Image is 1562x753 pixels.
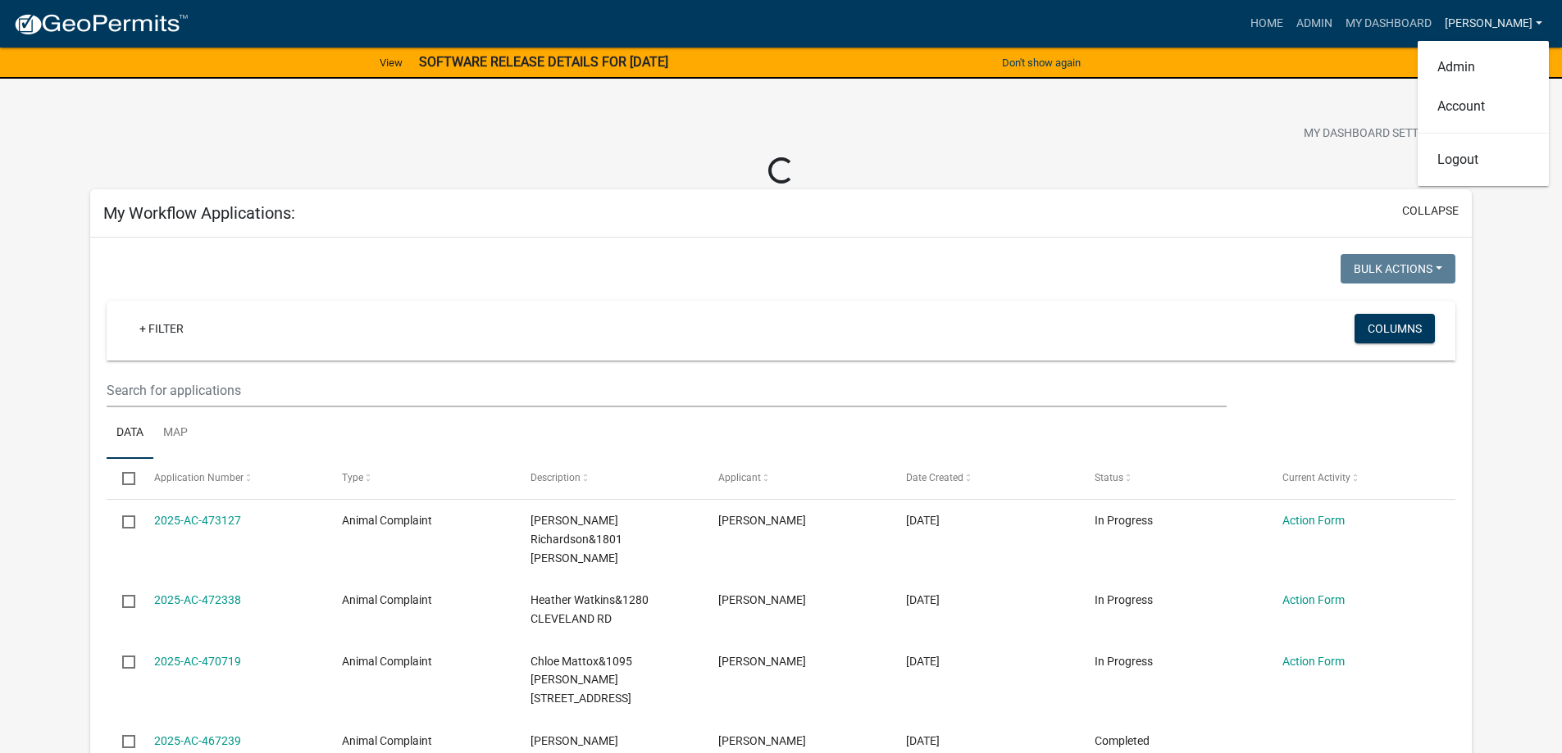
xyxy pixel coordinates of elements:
span: Animal Complaint [342,514,432,527]
datatable-header-cell: Application Number [139,459,326,498]
a: Admin [1290,8,1339,39]
span: Layla Kriz [718,593,806,606]
span: Description [531,472,581,483]
a: Account [1418,87,1549,126]
datatable-header-cell: Current Activity [1267,459,1455,498]
a: Data [107,407,153,460]
a: Map [153,407,198,460]
span: In Progress [1095,593,1153,606]
datatable-header-cell: Status [1079,459,1267,498]
a: Action Form [1282,514,1345,527]
div: [PERSON_NAME] [1418,41,1549,186]
span: Applicant [718,472,761,483]
span: Current Activity [1282,472,1350,483]
span: Michelle Richardson&1801 HOLLIS RD [531,514,622,565]
a: My Dashboard [1339,8,1438,39]
span: Animal Complaint [342,734,432,747]
a: 2025-AC-467239 [154,734,241,747]
datatable-header-cell: Applicant [703,459,890,498]
span: 08/21/2025 [906,734,940,747]
span: Heather Watkins&1280 CLEVELAND RD [531,593,649,625]
a: Logout [1418,140,1549,179]
span: Layla Kriz [718,734,806,747]
span: Application Number [154,472,244,483]
a: Admin [1418,48,1549,87]
a: Action Form [1282,593,1345,606]
input: Search for applications [107,374,1226,407]
span: 09/02/2025 [906,593,940,606]
span: Date Created [906,472,963,483]
span: Layla Kriz [718,514,806,527]
button: Don't show again [995,49,1087,76]
span: My Dashboard Settings [1304,125,1445,144]
a: 2025-AC-470719 [154,655,241,668]
span: Animal Complaint [342,655,432,668]
a: + Filter [126,314,197,343]
button: Bulk Actions [1341,254,1455,284]
a: [PERSON_NAME] [1438,8,1549,39]
span: Chloe Mattox&1095 CARL SUTTON RD [531,655,632,705]
span: Layla Kriz [718,655,806,668]
span: Animal Complaint [342,593,432,606]
button: Columns [1355,314,1435,343]
a: View [373,49,409,76]
span: In Progress [1095,514,1153,527]
h5: My Workflow Applications: [103,203,295,223]
span: In Progress [1095,655,1153,668]
button: My Dashboard Settingssettings [1291,118,1481,150]
a: 2025-AC-472338 [154,593,241,606]
span: 08/28/2025 [906,655,940,668]
span: Status [1095,472,1123,483]
span: Completed [1095,734,1150,747]
a: Action Form [1282,655,1345,668]
a: Home [1244,8,1290,39]
a: 2025-AC-473127 [154,514,241,527]
datatable-header-cell: Select [107,459,138,498]
datatable-header-cell: Date Created [890,459,1078,498]
strong: SOFTWARE RELEASE DETAILS FOR [DATE] [419,54,668,70]
span: Type [342,472,363,483]
datatable-header-cell: Type [326,459,514,498]
button: collapse [1402,202,1459,220]
span: 09/03/2025 [906,514,940,527]
datatable-header-cell: Description [514,459,702,498]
